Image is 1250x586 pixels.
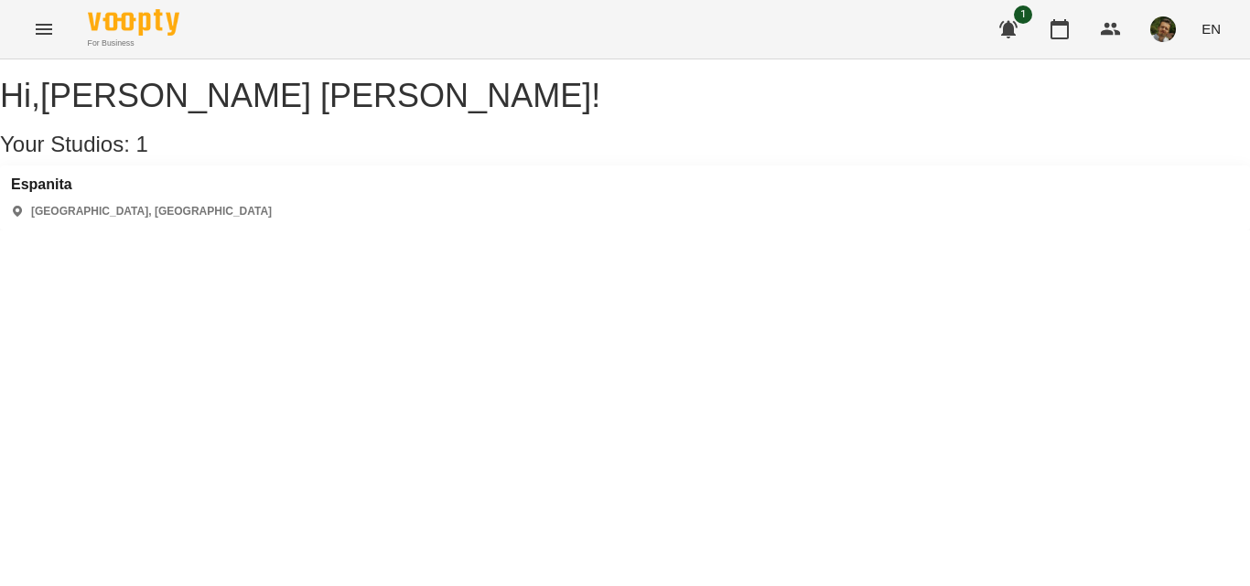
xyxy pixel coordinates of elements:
[1014,5,1032,24] span: 1
[136,132,148,156] span: 1
[11,176,272,193] a: Espanita
[1202,19,1221,38] span: EN
[88,9,179,36] img: Voopty Logo
[1194,12,1228,46] button: EN
[22,7,66,51] button: Menu
[1150,16,1176,42] img: 481b719e744259d137ea41201ef469bc.png
[88,37,179,49] span: For Business
[31,204,272,219] p: [GEOGRAPHIC_DATA], [GEOGRAPHIC_DATA]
